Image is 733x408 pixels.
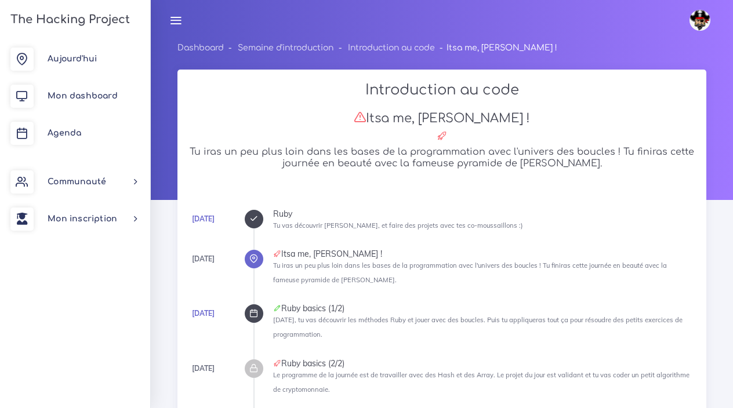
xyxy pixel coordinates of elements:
span: Agenda [48,129,81,137]
span: Aujourd'hui [48,54,97,63]
span: Communauté [48,177,106,186]
div: [DATE] [192,362,215,375]
small: Tu iras un peu plus loin dans les bases de la programmation avec l'univers des boucles ! Tu finir... [273,261,667,284]
a: [DATE] [192,214,215,223]
li: Itsa me, [PERSON_NAME] ! [435,41,557,55]
span: Mon dashboard [48,92,118,100]
div: Ruby [273,210,694,218]
div: Ruby basics (1/2) [273,304,694,312]
h3: The Hacking Project [7,13,130,26]
div: [DATE] [192,253,215,265]
div: Itsa me, [PERSON_NAME] ! [273,250,694,258]
h2: Introduction au code [190,82,694,99]
span: Mon inscription [48,214,117,223]
small: [DATE], tu vas découvrir les méthodes Ruby et jouer avec des boucles. Puis tu appliqueras tout ça... [273,316,683,338]
h3: Itsa me, [PERSON_NAME] ! [190,111,694,126]
small: Tu vas découvrir [PERSON_NAME], et faire des projets avec tes co-moussaillons :) [273,221,523,230]
small: Le programme de la journée est de travailler avec des Hash et des Array. Le projet du jour est va... [273,371,690,394]
img: avatar [690,10,710,31]
a: Dashboard [177,43,224,52]
a: Introduction au code [348,43,435,52]
a: [DATE] [192,309,215,318]
div: Ruby basics (2/2) [273,359,694,367]
a: Semaine d'introduction [238,43,333,52]
h5: Tu iras un peu plus loin dans les bases de la programmation avec l'univers des boucles ! Tu finir... [190,147,694,169]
